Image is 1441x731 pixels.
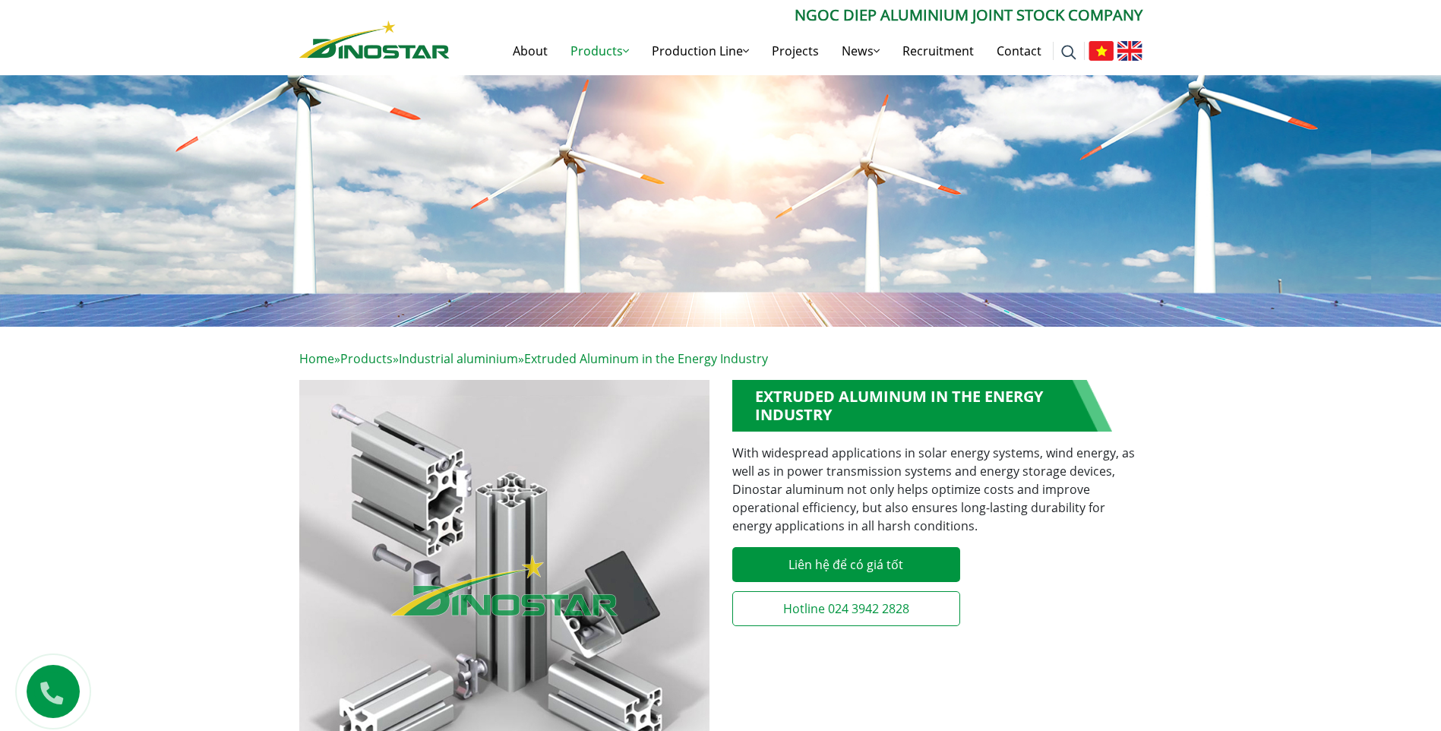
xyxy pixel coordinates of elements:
[299,350,334,367] a: Home
[640,27,760,75] a: Production Line
[830,27,891,75] a: News
[299,21,450,59] img: Nhôm Dinostar
[340,350,393,367] a: Products
[732,591,960,626] a: Hotline 024 3942 2828
[450,4,1142,27] p: Ngoc Diep Aluminium Joint Stock Company
[399,350,518,367] a: Industrial aluminium
[732,547,960,582] a: Liên hệ để có giá tốt
[501,27,559,75] a: About
[760,27,830,75] a: Projects
[1089,41,1114,61] img: Tiếng Việt
[891,27,985,75] a: Recruitment
[524,350,768,367] span: Extruded Aluminum in the Energy Industry
[1117,41,1142,61] img: English
[299,350,768,367] span: » » »
[1061,45,1076,60] img: search
[985,27,1053,75] a: Contact
[559,27,640,75] a: Products
[732,444,1142,535] p: With widespread applications in solar energy systems, wind energy, as well as in power transmissi...
[732,380,1112,432] h1: Extruded Aluminum in the Energy Industry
